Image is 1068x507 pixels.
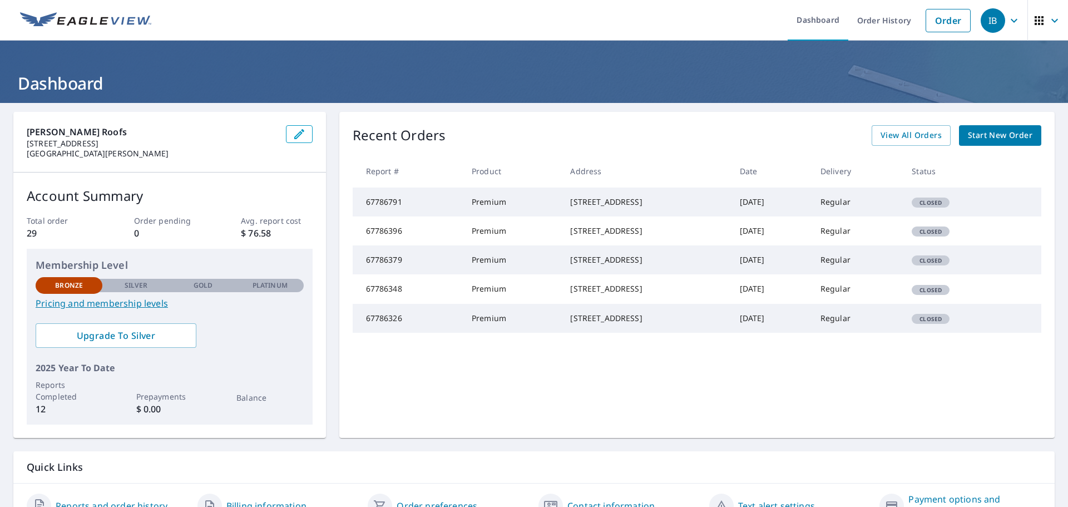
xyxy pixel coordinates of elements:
td: Premium [463,188,561,216]
td: [DATE] [731,245,812,274]
td: 67786379 [353,245,463,274]
p: 12 [36,402,102,416]
td: [DATE] [731,304,812,333]
td: Premium [463,274,561,303]
p: Account Summary [27,186,313,206]
td: Premium [463,216,561,245]
img: EV Logo [20,12,151,29]
th: Date [731,155,812,188]
td: Regular [812,245,903,274]
th: Address [561,155,730,188]
td: [DATE] [731,274,812,303]
span: Closed [913,228,948,235]
td: 67786396 [353,216,463,245]
p: Bronze [55,280,83,291]
span: View All Orders [881,129,942,142]
th: Report # [353,155,463,188]
span: Start New Order [968,129,1032,142]
p: Avg. report cost [241,215,312,227]
td: 67786791 [353,188,463,216]
td: Premium [463,304,561,333]
p: Recent Orders [353,125,446,146]
div: [STREET_ADDRESS] [570,196,721,208]
span: Closed [913,199,948,206]
p: Order pending [134,215,205,227]
p: Silver [125,280,148,291]
p: [STREET_ADDRESS] [27,139,277,149]
p: [PERSON_NAME] Roofs [27,125,277,139]
p: Reports Completed [36,379,102,402]
p: Prepayments [136,391,203,402]
p: Platinum [253,280,288,291]
td: [DATE] [731,216,812,245]
div: [STREET_ADDRESS] [570,254,721,265]
span: Closed [913,257,948,264]
a: Pricing and membership levels [36,297,304,310]
p: $ 76.58 [241,227,312,240]
td: [DATE] [731,188,812,216]
td: Regular [812,304,903,333]
p: 2025 Year To Date [36,361,304,375]
p: Quick Links [27,460,1041,474]
td: 67786348 [353,274,463,303]
p: [GEOGRAPHIC_DATA][PERSON_NAME] [27,149,277,159]
a: Start New Order [959,125,1041,146]
p: $ 0.00 [136,402,203,416]
p: 0 [134,227,205,240]
p: Membership Level [36,258,304,273]
td: Regular [812,274,903,303]
p: 29 [27,227,98,240]
p: Balance [236,392,303,403]
h1: Dashboard [13,72,1055,95]
div: [STREET_ADDRESS] [570,225,721,237]
span: Closed [913,286,948,294]
th: Delivery [812,155,903,188]
p: Gold [194,280,212,291]
th: Status [903,155,1007,188]
td: 67786326 [353,304,463,333]
span: Closed [913,315,948,323]
td: Regular [812,216,903,245]
div: [STREET_ADDRESS] [570,283,721,294]
p: Total order [27,215,98,227]
a: Order [926,9,971,32]
span: Upgrade To Silver [44,329,187,342]
div: [STREET_ADDRESS] [570,313,721,324]
a: Upgrade To Silver [36,323,196,348]
th: Product [463,155,561,188]
div: IB [981,8,1005,33]
td: Regular [812,188,903,216]
td: Premium [463,245,561,274]
a: View All Orders [872,125,951,146]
